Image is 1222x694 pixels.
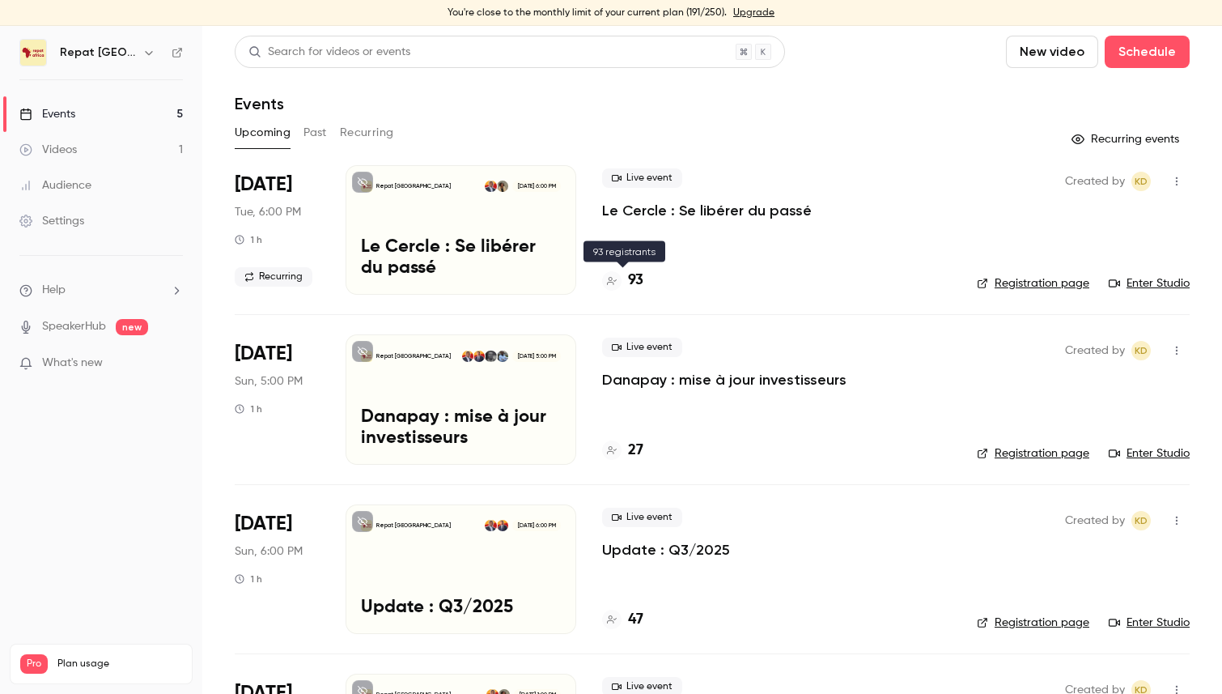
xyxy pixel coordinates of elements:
span: KD [1135,341,1148,360]
a: Enter Studio [1109,445,1190,462]
span: Live event [602,168,682,188]
img: Repat Africa [20,40,46,66]
div: Search for videos or events [248,44,410,61]
a: Danapay : mise à jour investisseurs [602,370,846,390]
span: Sun, 5:00 PM [235,373,303,390]
li: help-dropdown-opener [19,282,183,299]
h4: 27 [628,440,643,462]
img: Mounir Telkass [497,520,508,531]
span: Created by [1065,341,1125,360]
a: Registration page [977,445,1089,462]
span: Tue, 6:00 PM [235,204,301,220]
span: Recurring [235,267,312,287]
div: Events [19,106,75,122]
img: Kara Diaby [485,520,496,531]
button: Recurring events [1064,126,1190,152]
button: Past [303,120,327,146]
span: Kara Diaby [1131,341,1151,360]
a: Update : Q3/2025 [602,540,730,560]
button: Schedule [1105,36,1190,68]
p: Repat [GEOGRAPHIC_DATA] [376,182,451,190]
a: Registration page [977,275,1089,292]
span: [DATE] [235,511,292,537]
a: Enter Studio [1109,615,1190,631]
span: Created by [1065,172,1125,191]
span: Live event [602,338,682,357]
h1: Events [235,94,284,113]
span: [DATE] 6:00 PM [512,520,560,531]
img: Demba Dembele [497,351,508,362]
div: Videos [19,142,77,158]
span: [DATE] 5:00 PM [512,351,560,362]
p: Update : Q3/2025 [361,598,561,619]
a: 27 [602,440,643,462]
p: Le Cercle : Se libérer du passé [361,237,561,279]
div: 1 h [235,233,262,246]
span: Kara Diaby [1131,511,1151,530]
span: Sun, 6:00 PM [235,543,303,560]
div: Sep 23 Tue, 8:00 PM (Europe/Paris) [235,165,320,295]
div: 1 h [235,573,262,585]
span: Help [42,282,66,299]
a: Enter Studio [1109,275,1190,292]
img: Kara Diaby [485,181,496,192]
div: Sep 28 Sun, 7:00 PM (Europe/Paris) [235,334,320,464]
span: new [116,319,148,335]
h4: 47 [628,609,643,631]
img: Moussa Dembele [485,351,496,362]
a: Registration page [977,615,1089,631]
span: What's new [42,355,103,372]
p: Repat [GEOGRAPHIC_DATA] [376,352,451,360]
a: Upgrade [733,6,774,19]
img: Mounir Telkass [473,351,485,362]
a: Le Cercle : Se libérer du passéRepat [GEOGRAPHIC_DATA]Oumou DiarissoKara Diaby[DATE] 6:00 PMLe Ce... [346,165,576,295]
p: Repat [GEOGRAPHIC_DATA] [376,522,451,530]
h4: 93 [628,270,643,292]
a: Update : Q3/2025Repat [GEOGRAPHIC_DATA]Mounir TelkassKara Diaby[DATE] 6:00 PMUpdate : Q3/2025 [346,505,576,634]
a: 93 [602,270,643,292]
div: 1 h [235,402,262,415]
a: Danapay : mise à jour investisseursRepat [GEOGRAPHIC_DATA]Demba DembeleMoussa DembeleMounir Telka... [346,334,576,464]
span: KD [1135,172,1148,191]
img: Kara Diaby [462,351,473,362]
a: 47 [602,609,643,631]
p: Danapay : mise à jour investisseurs [361,407,561,449]
span: [DATE] [235,172,292,198]
div: Audience [19,177,91,194]
button: New video [1006,36,1098,68]
span: [DATE] 6:00 PM [512,181,560,192]
span: Plan usage [57,658,182,671]
span: Created by [1065,511,1125,530]
a: Le Cercle : Se libérer du passé [602,201,812,220]
a: SpeakerHub [42,318,106,335]
button: Upcoming [235,120,291,146]
div: Sep 28 Sun, 8:00 PM (Europe/Brussels) [235,505,320,634]
div: Settings [19,213,84,229]
span: Pro [20,654,48,674]
img: Oumou Diarisso [497,181,508,192]
h6: Repat [GEOGRAPHIC_DATA] [60,45,136,61]
button: Recurring [340,120,394,146]
span: [DATE] [235,341,292,367]
span: Live event [602,508,682,527]
span: Kara Diaby [1131,172,1151,191]
span: KD [1135,511,1148,530]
